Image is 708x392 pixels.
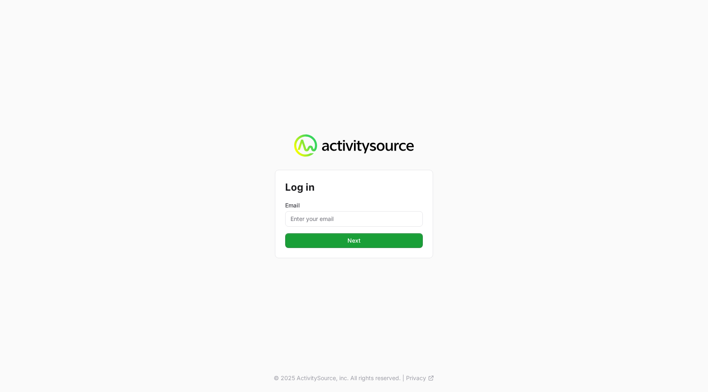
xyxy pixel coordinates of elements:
[274,374,401,382] p: © 2025 ActivitySource, inc. All rights reserved.
[294,134,413,157] img: Activity Source
[402,374,404,382] span: |
[406,374,434,382] a: Privacy
[285,233,423,248] button: Next
[285,180,423,195] h2: Log in
[285,211,423,227] input: Enter your email
[285,201,423,210] label: Email
[347,236,361,246] span: Next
